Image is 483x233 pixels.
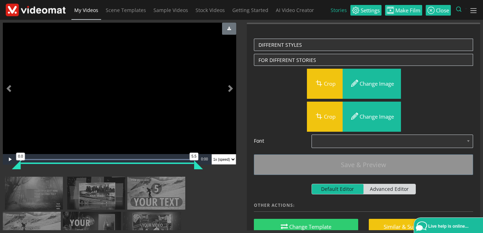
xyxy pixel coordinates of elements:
[153,7,188,13] span: Sample Videos
[254,203,473,212] h4: Other actions:
[435,8,449,13] span: Close
[3,23,236,154] div: Video Player
[201,157,208,161] span: 0:00
[190,153,199,160] div: 5.5
[426,5,451,16] a: Close
[254,102,307,132] img: index.php
[319,137,453,146] span: Noto Sans All Languages
[428,224,469,229] span: Live help is online...
[350,5,382,16] a: Settings
[343,69,401,99] button: Change image
[74,7,98,13] span: My Videos
[307,102,343,132] button: Crop
[3,154,17,165] button: Play
[385,5,422,16] a: Make Film
[331,0,350,20] li: Stories
[343,102,401,132] button: Change image
[196,7,225,13] span: Stock Videos
[359,8,380,13] span: Settings
[276,7,314,13] span: AI Video Creator
[249,135,306,148] label: Font
[312,184,364,194] span: Default Editor
[416,220,483,233] a: Live help is online...
[363,184,415,194] span: Advanced Editor
[254,69,307,99] img: index.php
[254,154,473,175] button: Save & Preview
[222,23,236,35] button: Download Preview Admin Only
[106,7,146,13] span: Scene Templates
[21,159,194,160] div: Progress Bar
[16,153,25,160] div: 0.0
[307,69,343,99] button: Crop
[6,4,66,17] img: Theme-Logo
[394,8,420,13] span: Make Film
[232,7,268,13] span: Getting Started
